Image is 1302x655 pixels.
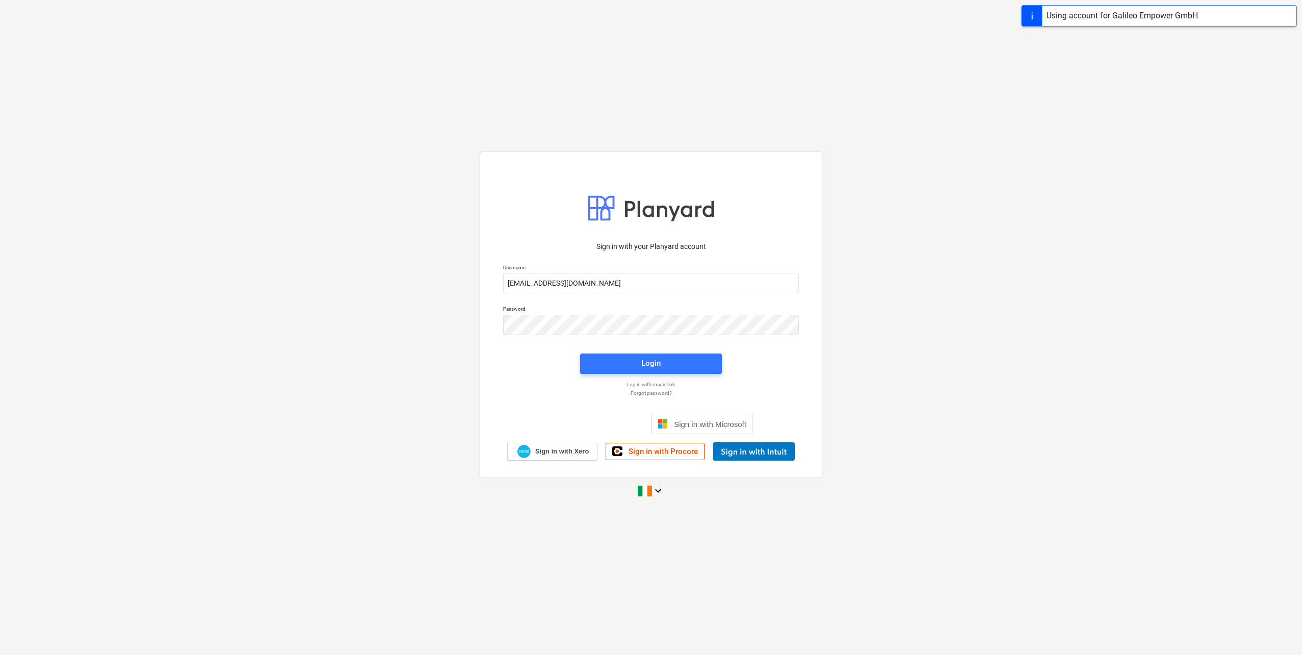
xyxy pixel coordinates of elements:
a: Log in with magic link [498,381,804,388]
i: keyboard_arrow_down [652,485,664,497]
img: Xero logo [517,445,531,459]
iframe: Sign in with Google Button [544,413,648,435]
a: Forgot password? [498,390,804,396]
a: Sign in with Xero [507,443,598,461]
button: Login [580,354,722,374]
span: Sign in with Microsoft [674,420,746,429]
p: Password [503,306,799,314]
input: Username [503,273,799,293]
div: Using account for Galileo Empower GmbH [1046,10,1198,22]
span: Sign in with Procore [629,447,698,456]
span: Sign in with Xero [535,447,589,456]
p: Username [503,264,799,273]
p: Sign in with your Planyard account [503,241,799,252]
a: Sign in with Procore [606,443,705,460]
div: Login [641,357,661,370]
img: Microsoft logo [658,419,668,429]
